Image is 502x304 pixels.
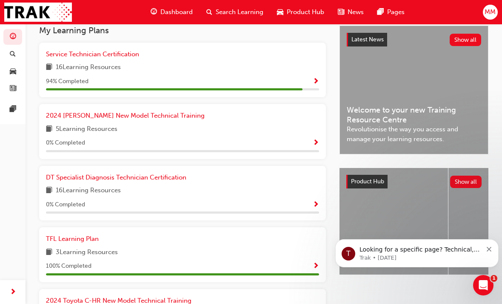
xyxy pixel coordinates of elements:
span: 100 % Completed [46,261,91,271]
a: search-iconSearch Learning [200,3,270,21]
button: Show Progress [313,261,319,272]
span: 5 Learning Resources [56,124,117,135]
span: guage-icon [10,33,16,41]
span: Product Hub [351,178,384,185]
span: 94 % Completed [46,77,88,87]
span: Latest News [351,36,384,43]
span: Revolutionise the way you access and manage your learning resources. [347,124,481,144]
a: pages-iconPages [371,3,411,21]
span: News [348,7,364,17]
button: Show Progress [313,76,319,87]
span: Pages [387,7,405,17]
span: Show Progress [313,263,319,270]
span: next-icon [10,287,16,298]
button: Show all [450,176,482,188]
a: TFL Learning Plan [46,234,102,244]
span: 0 % Completed [46,138,85,148]
span: book-icon [46,124,52,135]
span: book-icon [46,62,52,73]
span: 16 Learning Resources [56,62,121,73]
a: Service Technician Certification [46,49,143,59]
iframe: Intercom live chat [473,275,493,295]
span: 1 [491,275,497,282]
span: book-icon [46,185,52,196]
span: news-icon [10,85,16,93]
img: Trak [4,3,72,22]
a: 2024 [PERSON_NAME] New Model Technical Training [46,111,208,121]
h3: My Learning Plans [39,26,326,35]
a: news-iconNews [331,3,371,21]
button: Show Progress [313,138,319,148]
span: TFL Learning Plan [46,235,99,243]
span: Show Progress [313,78,319,86]
span: Service Technician Certification [46,50,139,58]
span: Dashboard [160,7,193,17]
button: Show all [450,34,482,46]
span: Show Progress [313,201,319,209]
span: book-icon [46,247,52,258]
span: Show Progress [313,139,319,147]
span: Welcome to your new Training Resource Centre [347,105,481,124]
button: MM [483,5,498,20]
span: 0 % Completed [46,200,85,210]
span: guage-icon [151,7,157,17]
a: Latest NewsShow all [347,33,481,46]
span: 2024 [PERSON_NAME] New Model Technical Training [46,112,205,119]
a: Latest NewsShow allWelcome to your new Training Resource CentreRevolutionise the way you access a... [339,26,488,154]
span: news-icon [338,7,344,17]
a: DT Specialist Diagnosis Technician Certification [46,173,190,182]
a: guage-iconDashboard [144,3,200,21]
span: pages-icon [10,106,16,113]
a: car-iconProduct Hub [270,3,331,21]
span: DT Specialist Diagnosis Technician Certification [46,174,186,181]
span: car-icon [277,7,283,17]
span: 16 Learning Resources [56,185,121,196]
span: 3 Learning Resources [56,247,118,258]
span: search-icon [206,7,212,17]
span: pages-icon [377,7,384,17]
span: Search Learning [216,7,263,17]
span: search-icon [10,51,16,58]
a: Product HubShow all [346,175,482,188]
iframe: Intercom notifications message [332,221,502,281]
span: car-icon [10,68,16,75]
span: MM [485,7,496,17]
button: Show Progress [313,200,319,210]
span: Product Hub [287,7,324,17]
